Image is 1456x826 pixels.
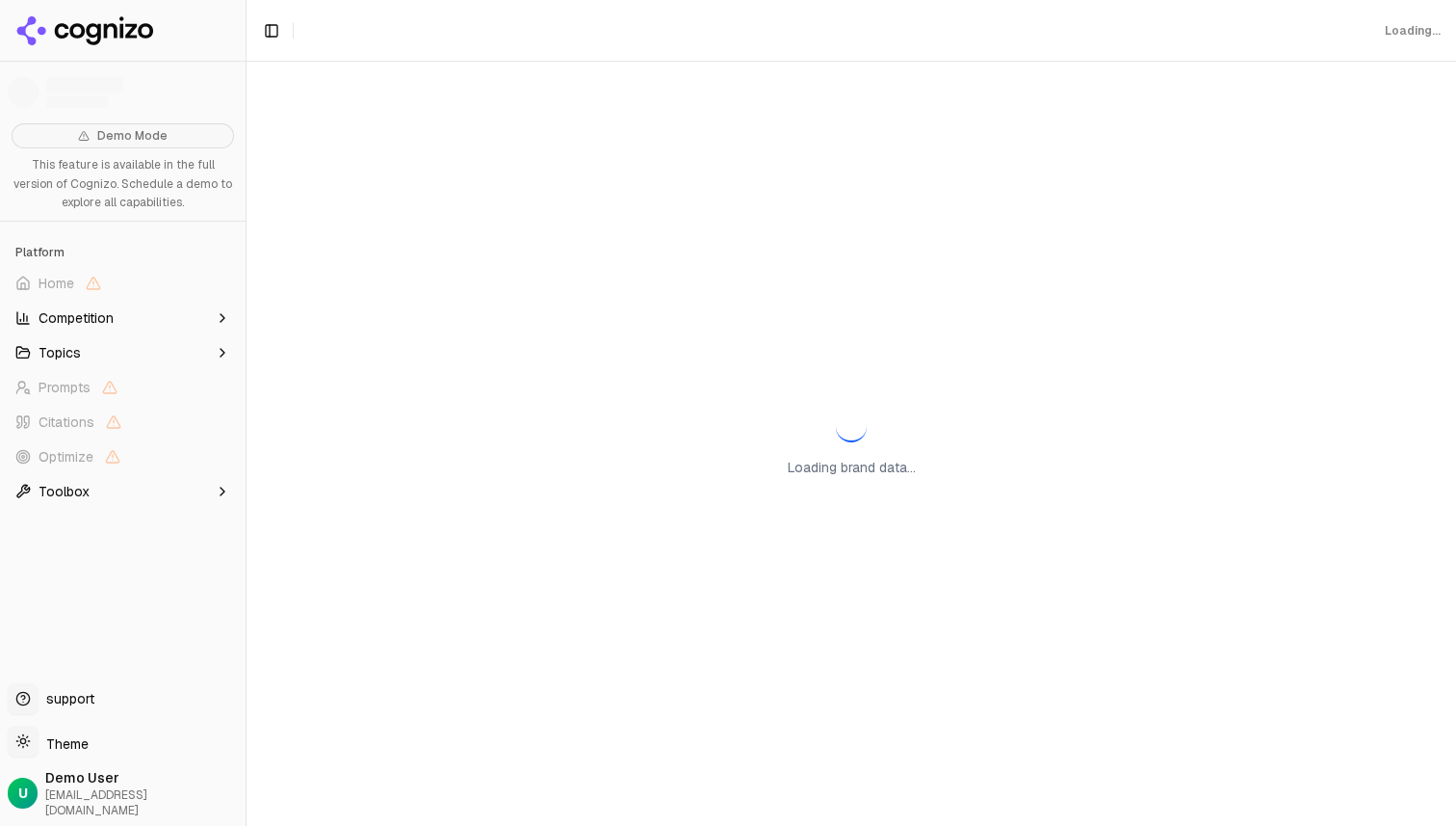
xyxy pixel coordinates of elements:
button: Competition [8,303,238,333]
p: Loading brand data... [788,458,916,477]
span: [EMAIL_ADDRESS][DOMAIN_NAME] [45,787,238,818]
span: Optimize [39,447,93,466]
div: Platform [8,237,238,268]
span: Topics [39,343,81,362]
p: This feature is available in the full version of Cognizo. Schedule a demo to explore all capabili... [12,156,234,213]
span: Citations [39,413,94,432]
div: Loading... [1385,23,1441,39]
span: Theme [39,735,89,753]
span: Toolbox [39,482,90,501]
span: Home [39,274,74,293]
span: Demo User [45,768,238,787]
span: Competition [39,308,114,328]
span: Prompts [39,378,91,397]
span: support [39,689,94,708]
span: U [18,784,28,803]
span: Demo Mode [97,128,168,144]
button: Topics [8,337,238,368]
button: Toolbox [8,476,238,507]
